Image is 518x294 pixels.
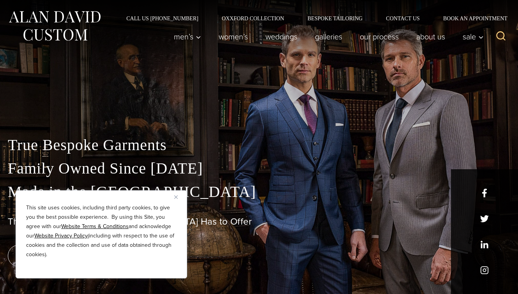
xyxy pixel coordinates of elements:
[431,16,510,21] a: Book an Appointment
[8,9,101,43] img: Alan David Custom
[210,16,296,21] a: Oxxford Collection
[174,195,178,199] img: Close
[165,29,488,44] nav: Primary Navigation
[115,16,210,21] a: Call Us [PHONE_NUMBER]
[210,29,257,44] a: Women’s
[115,16,510,21] nav: Secondary Navigation
[26,203,177,259] p: This site uses cookies, including third party cookies, to give you the best possible experience. ...
[306,29,351,44] a: Galleries
[408,29,454,44] a: About Us
[257,29,306,44] a: weddings
[8,216,510,227] h1: The Best Custom Suits [GEOGRAPHIC_DATA] Has to Offer
[8,133,510,204] p: True Bespoke Garments Family Owned Since [DATE] Made in the [GEOGRAPHIC_DATA]
[174,33,201,41] span: Men’s
[174,192,184,202] button: Close
[34,232,88,240] a: Website Privacy Policy
[8,245,117,267] a: book an appointment
[374,16,431,21] a: Contact Us
[61,222,129,230] a: Website Terms & Conditions
[351,29,408,44] a: Our Process
[491,27,510,46] button: View Search Form
[296,16,374,21] a: Bespoke Tailoring
[463,33,484,41] span: Sale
